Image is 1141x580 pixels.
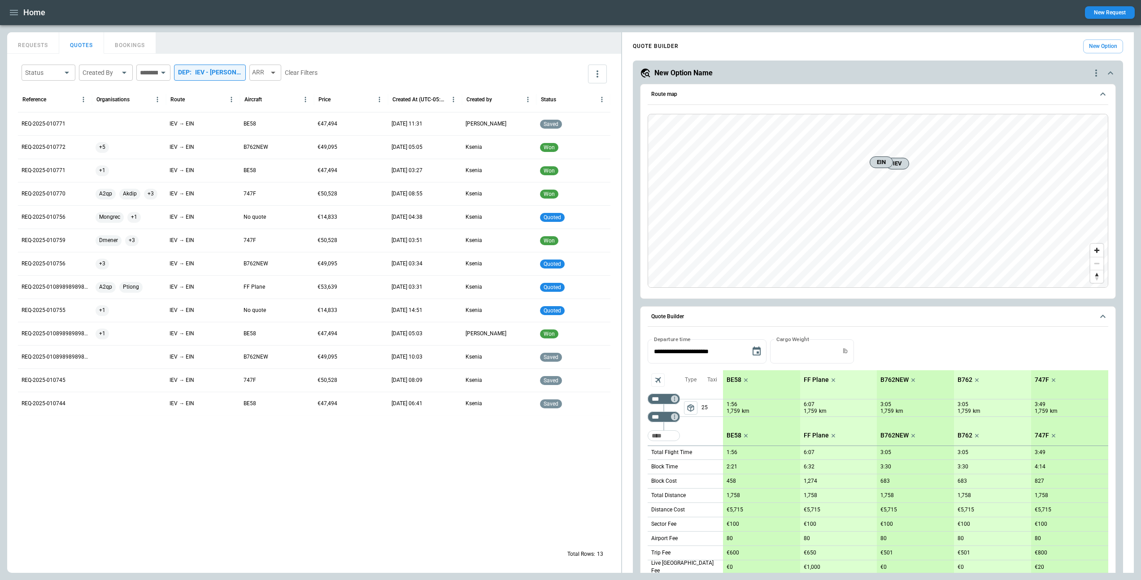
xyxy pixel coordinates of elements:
p: Ksenia [466,400,482,407]
p: €1,000 [804,564,820,571]
p: 747F [244,190,256,198]
p: BE58 [244,400,256,407]
span: saved [542,377,560,384]
button: more [588,65,607,83]
p: Ksenia [466,167,482,174]
p: [DATE] 03:34 [392,260,422,268]
p: IEV → EIN [170,120,194,128]
p: BE58 [244,330,256,338]
p: [PERSON_NAME] [466,120,506,128]
p: 80 [1035,535,1041,542]
button: Reset bearing to north [1090,270,1103,283]
p: [DATE] 03:51 [392,237,422,244]
p: [DATE] 03:27 [392,167,422,174]
p: €49,095 [318,260,337,268]
span: Mongrec [96,206,124,229]
button: New Option Namequote-option-actions [640,68,1116,78]
button: Reference column menu [77,93,90,106]
p: REQ-2025-010771 [22,120,65,128]
p: 3:05 [880,449,891,456]
p: €100 [804,521,816,528]
span: A2qp [96,182,116,205]
p: €5,715 [1035,506,1051,513]
p: 1,758 [727,492,740,499]
div: Route map [648,114,1108,288]
p: 4:14 [1035,463,1045,470]
button: Route map [648,84,1108,105]
div: Price [318,96,331,103]
button: REQUESTS [7,32,59,54]
p: BE58 [244,167,256,174]
p: Total Distance [651,492,686,499]
span: saved [542,121,560,127]
p: €501 [958,550,970,556]
button: Organisations column menu [151,93,164,106]
p: €501 [880,550,893,556]
p: 683 [958,478,967,485]
button: QUOTES [59,32,104,54]
p: IEV → EIN [170,400,194,407]
p: Type [685,376,697,384]
div: Created By [83,68,118,77]
p: Ksenia [466,237,482,244]
p: IEV → EIN [170,143,194,151]
label: Departure time [654,335,691,343]
h6: Route map [651,91,677,97]
button: Created by column menu [522,93,534,106]
p: No quote [244,213,266,221]
span: Dmener [96,229,122,252]
p: 1,274 [804,478,817,485]
p: REQ-2025-010759 [22,237,65,244]
p: 3:05 [880,401,891,408]
p: REQ-2025-010755 [22,307,65,314]
p: €0 [727,564,733,571]
p: 1,758 [880,492,894,499]
p: km [1050,407,1058,415]
p: REQ-2025-010756 [22,260,65,268]
p: 827 [1035,478,1044,485]
p: 747F [1035,376,1049,384]
p: REQ-2025-010772 [22,143,65,151]
p: €47,494 [318,120,337,128]
p: 6:07 [804,401,814,408]
p: REQ-2025-010771 [22,167,65,174]
p: Ksenia [466,353,482,361]
p: €0 [880,564,887,571]
p: REQ-2025-010756 [22,213,65,221]
p: €47,494 [318,330,337,338]
p: Live [GEOGRAPHIC_DATA] Fee [651,559,723,575]
div: Status [541,96,556,103]
h6: Quote Builder [651,314,684,320]
p: 6:32 [804,463,814,470]
p: 1,758 [958,492,971,499]
p: 3:30 [880,463,891,470]
p: BE58 [727,432,741,439]
p: IEV → EIN [170,237,194,244]
p: IEV → EIN [170,213,194,221]
p: €50,528 [318,377,337,384]
p: €5,715 [958,506,974,513]
p: €14,833 [318,307,337,314]
p: REQ-2025-01089898989898746 [22,283,88,291]
div: Created At (UTC-05:00) [392,96,447,103]
p: Ksenia [466,143,482,151]
button: New Request [1085,6,1135,19]
button: left aligned [684,401,697,415]
div: Too short [648,430,680,441]
p: Ksenia [466,283,482,291]
p: €650 [804,550,816,556]
span: +3 [144,182,157,205]
div: IEV - [PERSON_NAME] [GEOGRAPHIC_DATA] ([GEOGRAPHIC_DATA]) [195,69,242,76]
p: Airport Fee [651,535,678,542]
p: REQ-2025-010770 [22,190,65,198]
p: REQ-2025-01089898989898746 [22,353,88,361]
p: REQ-2025-010745 [22,377,65,384]
p: 13 [597,550,603,558]
p: €100 [727,521,739,528]
button: Status column menu [596,93,608,106]
p: 1,759 [727,407,740,415]
h4: QUOTE BUILDER [633,44,679,48]
p: €49,095 [318,353,337,361]
p: 3:05 [958,401,968,408]
p: €100 [1035,521,1047,528]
